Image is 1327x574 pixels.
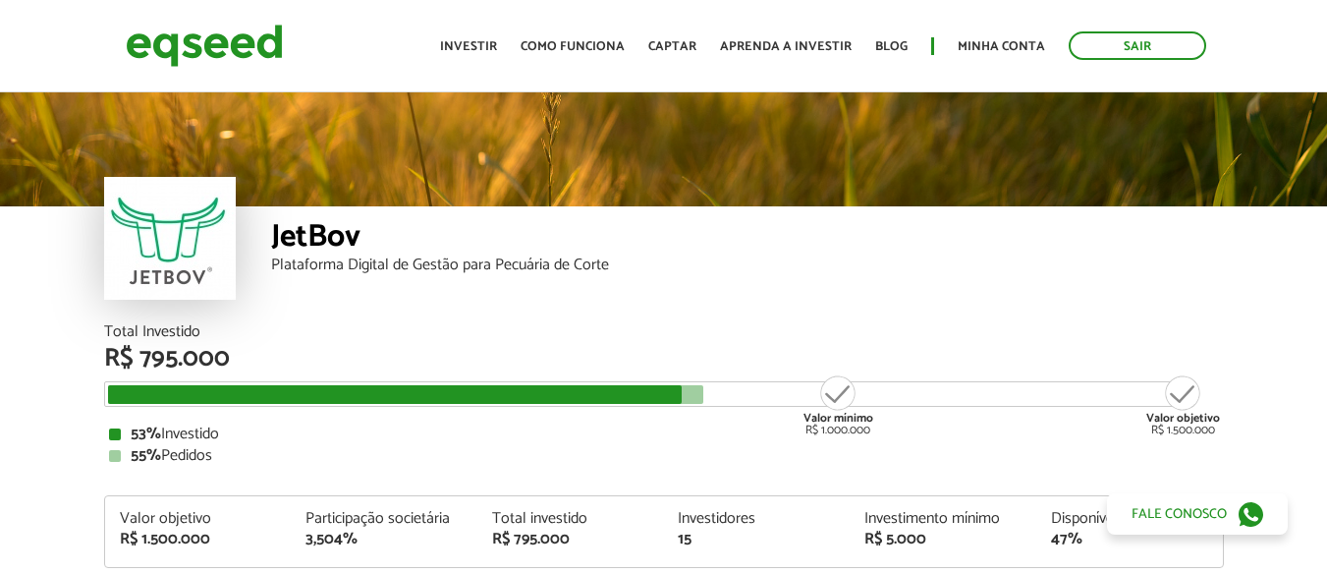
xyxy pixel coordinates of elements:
[104,324,1224,340] div: Total Investido
[678,511,835,527] div: Investidores
[521,40,625,53] a: Como funciona
[131,442,161,469] strong: 55%
[492,511,649,527] div: Total investido
[104,346,1224,372] div: R$ 795.000
[492,532,649,547] div: R$ 795.000
[864,511,1022,527] div: Investimento mínimo
[120,532,277,547] div: R$ 1.500.000
[720,40,852,53] a: Aprenda a investir
[803,409,873,428] strong: Valor mínimo
[1146,409,1220,428] strong: Valor objetivo
[109,427,1219,442] div: Investido
[120,511,277,527] div: Valor objetivo
[1146,373,1220,436] div: R$ 1.500.000
[109,448,1219,464] div: Pedidos
[126,20,283,72] img: EqSeed
[305,532,463,547] div: 3,504%
[1051,532,1208,547] div: 47%
[678,532,835,547] div: 15
[958,40,1045,53] a: Minha conta
[875,40,908,53] a: Blog
[271,221,1224,258] div: JetBov
[648,40,696,53] a: Captar
[131,421,161,447] strong: 53%
[864,532,1022,547] div: R$ 5.000
[305,511,463,527] div: Participação societária
[440,40,497,53] a: Investir
[271,258,1224,273] div: Plataforma Digital de Gestão para Pecuária de Corte
[1069,31,1206,60] a: Sair
[1107,493,1288,535] a: Fale conosco
[802,373,875,436] div: R$ 1.000.000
